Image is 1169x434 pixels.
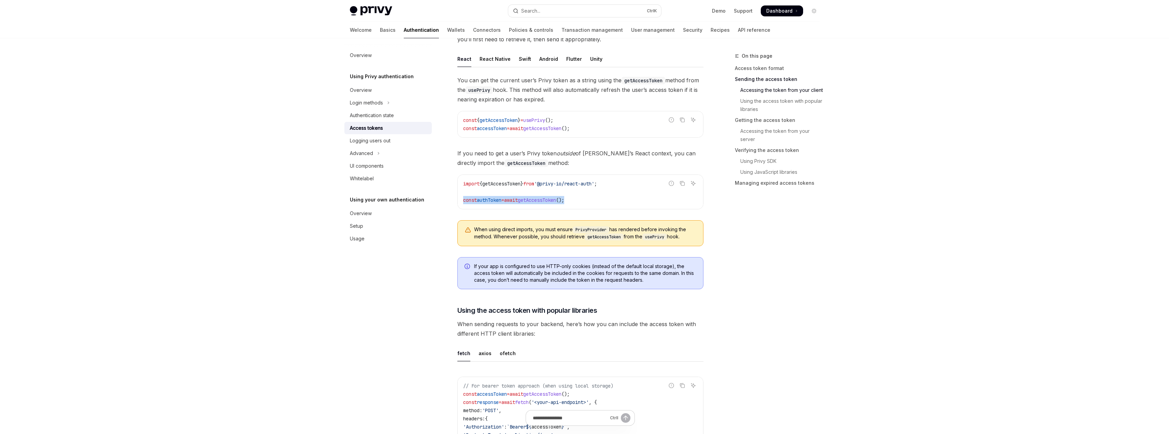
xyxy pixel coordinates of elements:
[457,51,471,67] div: React
[466,86,493,94] code: usePrivy
[589,399,597,405] span: , {
[350,209,372,218] div: Overview
[561,391,570,397] span: ();
[689,179,698,188] button: Ask AI
[594,181,597,187] span: ;
[561,22,623,38] a: Transaction management
[735,178,825,188] a: Managing expired access tokens
[509,22,553,38] a: Policies & controls
[621,413,630,423] button: Send message
[761,5,803,16] a: Dashboard
[667,115,676,124] button: Report incorrect code
[463,391,477,397] span: const
[477,391,507,397] span: accessToken
[734,8,753,14] a: Support
[678,179,687,188] button: Copy the contents from the code block
[344,49,432,61] a: Overview
[477,125,507,131] span: accessToken
[500,345,516,361] div: ofetch
[344,122,432,134] a: Access tokens
[735,145,825,156] a: Verifying the access token
[477,399,499,405] span: response
[380,22,396,38] a: Basics
[735,74,825,85] a: Sending the access token
[529,399,531,405] span: (
[735,96,825,115] a: Using the access token with popular libraries
[518,197,556,203] span: getAccessToken
[479,345,491,361] div: axios
[350,22,372,38] a: Welcome
[711,22,730,38] a: Recipes
[521,181,523,187] span: }
[480,181,482,187] span: {
[504,159,548,167] code: getAccessToken
[507,125,510,131] span: =
[523,125,561,131] span: getAccessToken
[477,197,501,203] span: authToken
[344,135,432,147] a: Logging users out
[712,8,726,14] a: Demo
[344,84,432,96] a: Overview
[482,181,521,187] span: getAccessToken
[647,8,657,14] span: Ctrl K
[463,117,477,123] span: const
[477,117,480,123] span: {
[465,264,471,270] svg: Info
[350,111,394,120] div: Authentication state
[344,147,432,159] button: Toggle Advanced section
[556,197,564,203] span: ();
[735,126,825,145] a: Accessing the token from your server
[518,117,521,123] span: }
[344,160,432,172] a: UI components
[678,115,687,124] button: Copy the contents from the code block
[561,125,570,131] span: ();
[523,181,534,187] span: from
[473,22,501,38] a: Connectors
[350,6,392,16] img: light logo
[350,174,374,183] div: Whitelabel
[350,196,424,204] h5: Using your own authentication
[631,22,675,38] a: User management
[350,222,363,230] div: Setup
[519,51,531,67] div: Swift
[350,86,372,94] div: Overview
[463,197,477,203] span: const
[457,75,703,104] span: You can get the current user’s Privy token as a string using the method from the hook. This metho...
[523,117,545,123] span: usePrivy
[457,319,703,338] span: When sending requests to your backend, here’s how you can include the access token with different...
[457,149,703,168] span: If you need to get a user’s Privy token of [PERSON_NAME]’s React context, you can directly import...
[474,226,696,240] span: When using direct imports, you must ensure has rendered before invoking the method. Whenever poss...
[474,263,696,283] span: If your app is configured to use HTTP-only cookies (instead of the default local storage), the ac...
[667,179,676,188] button: Report incorrect code
[501,197,504,203] span: =
[499,407,501,414] span: ,
[689,381,698,390] button: Ask AI
[545,117,553,123] span: ();
[350,149,373,157] div: Advanced
[590,51,602,67] div: Unity
[809,5,819,16] button: Toggle dark mode
[539,51,558,67] div: Android
[463,383,613,389] span: // For bearer token approach (when using local storage)
[573,226,609,233] code: PrivyProvider
[667,381,676,390] button: Report incorrect code
[766,8,793,14] span: Dashboard
[521,7,540,15] div: Search...
[501,399,515,405] span: await
[350,137,390,145] div: Logging users out
[350,235,365,243] div: Usage
[534,181,594,187] span: '@privy-io/react-auth'
[523,391,561,397] span: getAccessToken
[350,99,383,107] div: Login methods
[507,391,510,397] span: =
[585,234,624,240] code: getAccessToken
[678,381,687,390] button: Copy the contents from the code block
[457,345,470,361] div: fetch
[465,227,471,234] svg: Warning
[480,51,511,67] div: React Native
[350,124,383,132] div: Access tokens
[463,125,477,131] span: const
[482,407,499,414] span: 'POST'
[457,306,597,315] span: Using the access token with popular libraries
[344,109,432,122] a: Authentication state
